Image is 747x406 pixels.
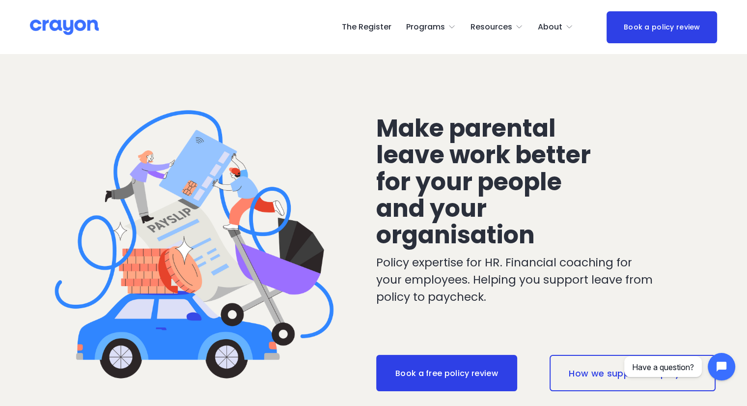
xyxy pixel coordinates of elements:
[607,11,717,43] a: Book a policy review
[406,20,445,34] span: Programs
[30,19,99,36] img: Crayon
[470,19,523,35] a: folder dropdown
[538,19,573,35] a: folder dropdown
[376,254,660,306] p: Policy expertise for HR. Financial coaching for your employees. Helping you support leave from po...
[406,19,456,35] a: folder dropdown
[550,355,716,391] a: How we support employees
[538,20,562,34] span: About
[470,20,512,34] span: Resources
[376,355,517,391] a: Book a free policy review
[342,19,391,35] a: The Register
[376,112,596,252] span: Make parental leave work better for your people and your organisation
